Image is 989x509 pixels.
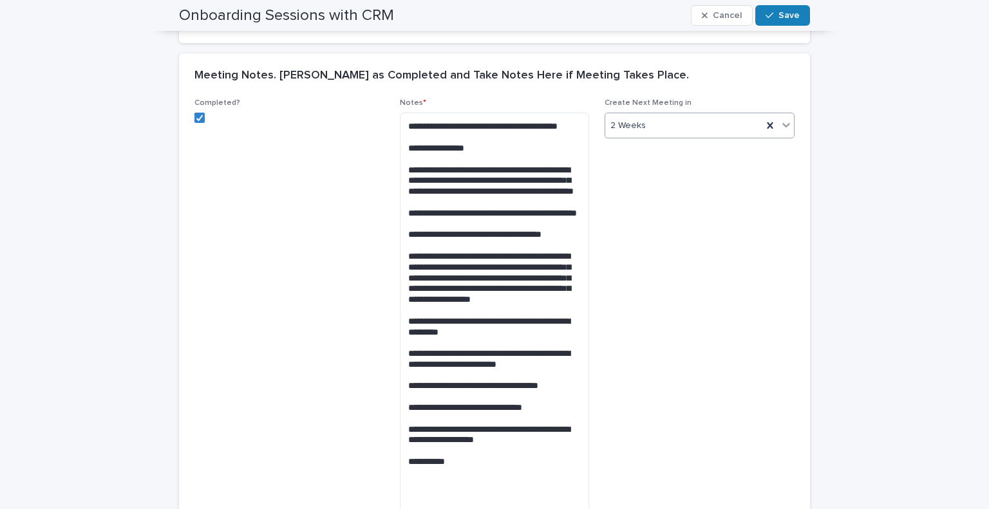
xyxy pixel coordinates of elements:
span: Cancel [713,11,742,20]
h2: Meeting Notes. [PERSON_NAME] as Completed and Take Notes Here if Meeting Takes Place. [194,69,689,83]
span: 2 Weeks [610,119,646,133]
button: Cancel [691,5,753,26]
span: Save [778,11,800,20]
span: Completed? [194,99,240,107]
h2: Onboarding Sessions with CRM [179,6,394,25]
span: Notes [400,99,426,107]
span: Create Next Meeting in [605,99,692,107]
button: Save [755,5,810,26]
